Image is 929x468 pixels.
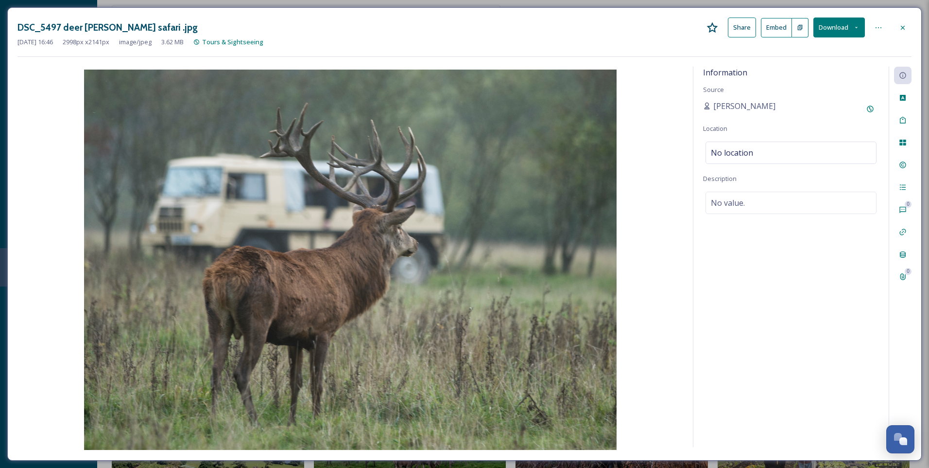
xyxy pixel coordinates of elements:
div: 0 [905,201,912,208]
span: Source [703,85,724,94]
span: Information [703,67,747,78]
button: Share [728,18,756,37]
button: Open Chat [886,425,914,453]
span: [PERSON_NAME] [713,100,775,112]
h3: DSC_5497 deer [PERSON_NAME] safari .jpg [17,20,198,35]
button: Embed [761,18,792,37]
span: No location [711,147,753,159]
span: No value. [711,197,745,209]
span: 3.62 MB [161,37,184,47]
span: [DATE] 16:46 [17,37,53,47]
img: DSC_5497%20deer%20knepp%20safari%20.jpg [17,70,683,450]
div: 0 [905,268,912,275]
span: Description [703,174,737,183]
button: Download [813,18,865,37]
span: image/jpeg [119,37,152,47]
span: 2998 px x 2141 px [63,37,109,47]
span: Location [703,124,727,133]
span: Tours & Sightseeing [202,37,263,46]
